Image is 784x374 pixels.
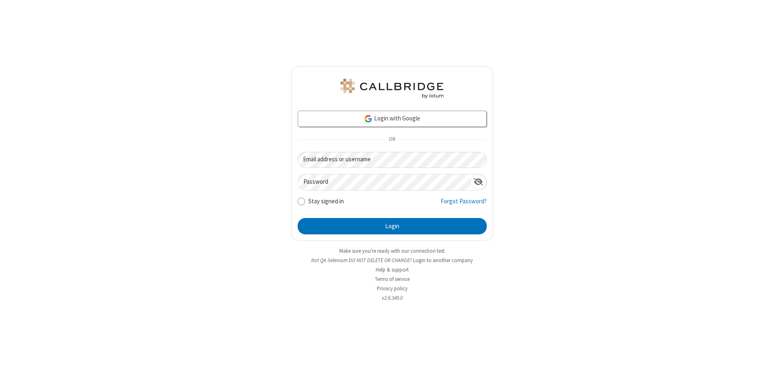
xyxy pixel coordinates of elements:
input: Password [298,174,470,190]
a: Privacy policy [377,285,408,292]
a: Make sure you're ready with our connection test [339,247,445,254]
img: QA Selenium DO NOT DELETE OR CHANGE [339,79,445,98]
li: v2.6.349.0 [291,294,493,302]
li: Not QA Selenium DO NOT DELETE OR CHANGE? [291,256,493,264]
a: Terms of service [375,276,410,283]
img: google-icon.png [364,114,373,123]
label: Stay signed in [308,197,344,206]
button: Login to another company [413,256,473,264]
a: Forgot Password? [441,197,487,212]
span: OR [385,134,399,145]
input: Email address or username [298,152,487,168]
button: Login [298,218,487,234]
div: Show password [470,174,486,189]
a: Help & support [376,266,409,273]
a: Login with Google [298,111,487,127]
